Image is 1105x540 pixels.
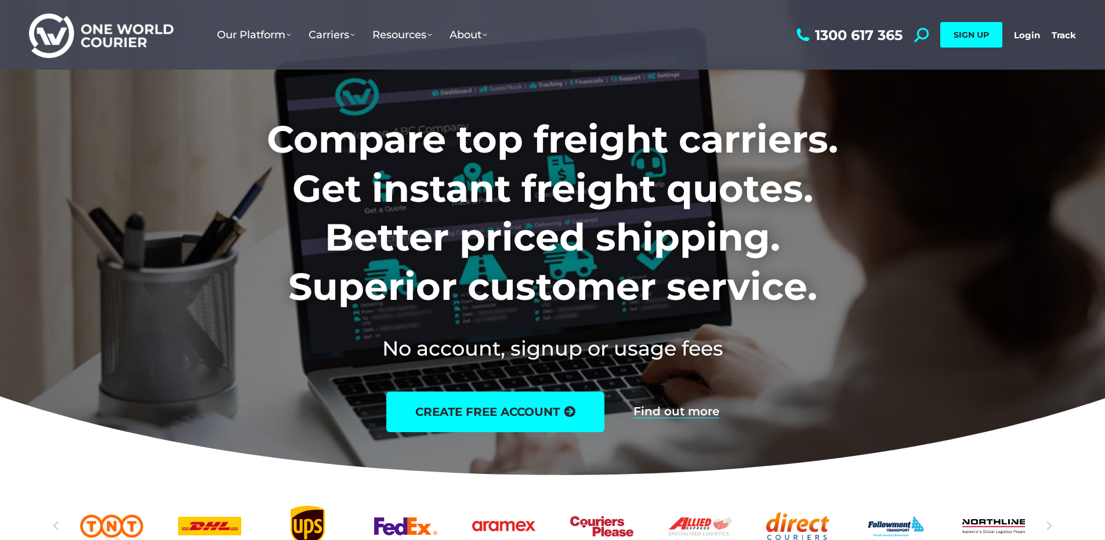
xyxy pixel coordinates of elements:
span: About [450,28,487,41]
a: Find out more [633,405,719,418]
a: Login [1014,30,1040,41]
span: SIGN UP [954,30,989,40]
a: create free account [386,392,604,432]
a: SIGN UP [940,22,1002,48]
a: 1300 617 365 [794,28,903,42]
a: Track [1052,30,1076,41]
a: About [441,17,496,53]
span: Resources [372,28,432,41]
span: Carriers [309,28,355,41]
h1: Compare top freight carriers. Get instant freight quotes. Better priced shipping. Superior custom... [190,115,915,311]
img: One World Courier [29,12,173,59]
a: Resources [364,17,441,53]
span: Our Platform [217,28,291,41]
h2: No account, signup or usage fees [190,334,915,363]
a: Carriers [300,17,364,53]
a: Our Platform [208,17,300,53]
